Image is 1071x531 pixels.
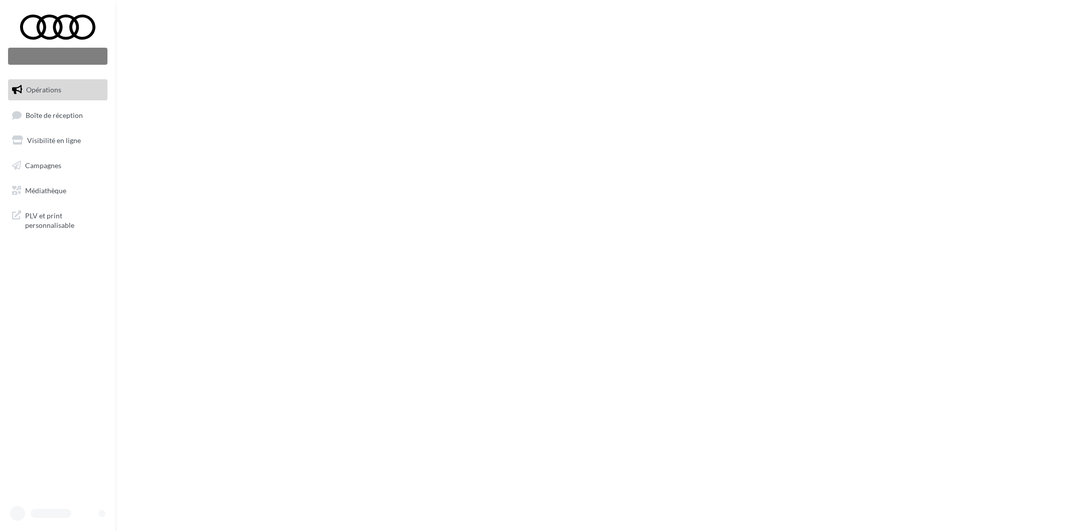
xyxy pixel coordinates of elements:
a: Médiathèque [6,180,109,201]
a: Campagnes [6,155,109,176]
div: Nouvelle campagne [8,48,107,65]
span: PLV et print personnalisable [25,209,103,230]
span: Médiathèque [25,186,66,194]
a: Boîte de réception [6,104,109,126]
span: Boîte de réception [26,110,83,119]
span: Opérations [26,85,61,94]
a: Opérations [6,79,109,100]
span: Campagnes [25,161,61,170]
span: Visibilité en ligne [27,136,81,145]
a: PLV et print personnalisable [6,205,109,234]
a: Visibilité en ligne [6,130,109,151]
